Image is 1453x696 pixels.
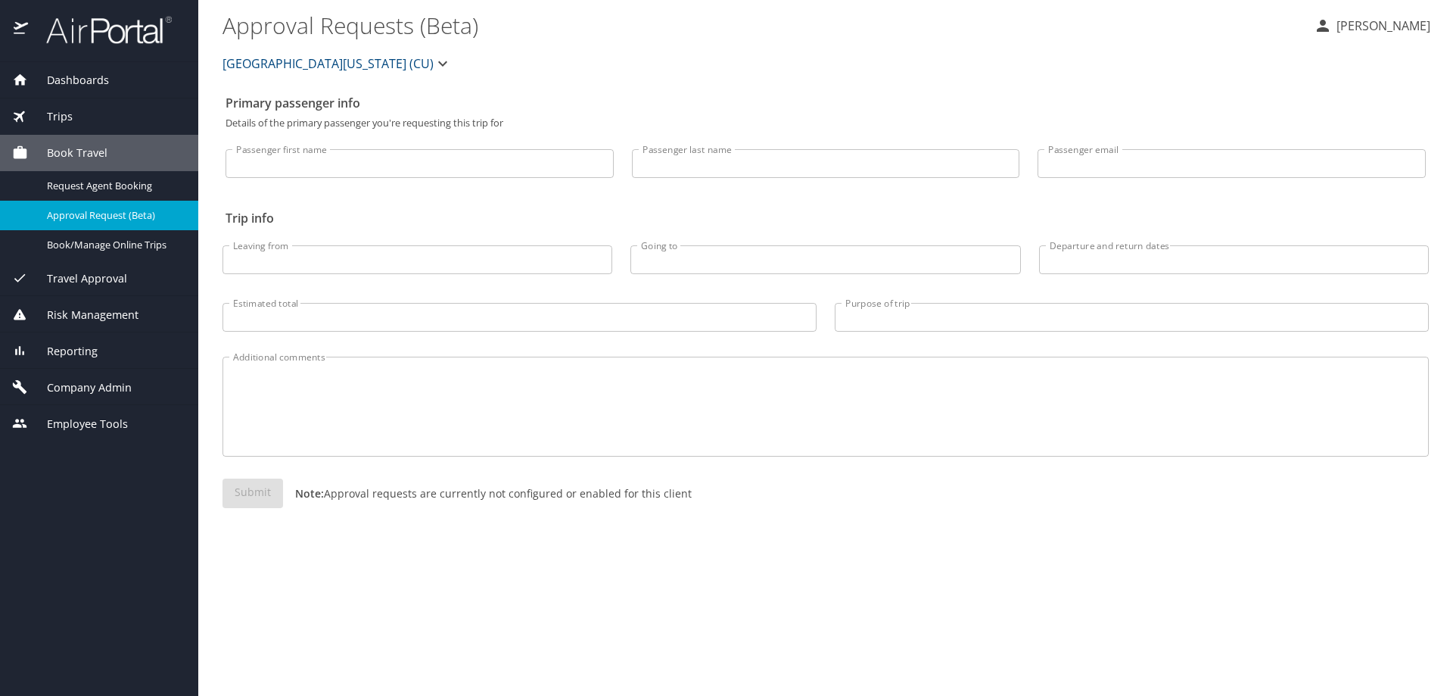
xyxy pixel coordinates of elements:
[28,145,107,161] span: Book Travel
[216,48,458,79] button: [GEOGRAPHIC_DATA][US_STATE] (CU)
[14,15,30,45] img: icon-airportal.png
[28,379,132,396] span: Company Admin
[1308,12,1436,39] button: [PERSON_NAME]
[28,416,128,432] span: Employee Tools
[226,91,1426,115] h2: Primary passenger info
[30,15,172,45] img: airportal-logo.png
[47,208,180,223] span: Approval Request (Beta)
[222,2,1302,48] h1: Approval Requests (Beta)
[295,486,324,501] strong: Note:
[226,118,1426,128] p: Details of the primary passenger you're requesting this trip for
[28,72,109,89] span: Dashboards
[47,238,180,252] span: Book/Manage Online Trips
[222,53,434,74] span: [GEOGRAPHIC_DATA][US_STATE] (CU)
[283,485,692,501] p: Approval requests are currently not configured or enabled for this client
[47,179,180,193] span: Request Agent Booking
[28,270,127,287] span: Travel Approval
[28,343,98,360] span: Reporting
[28,108,73,125] span: Trips
[226,206,1426,230] h2: Trip info
[1332,17,1430,35] p: [PERSON_NAME]
[28,307,138,323] span: Risk Management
